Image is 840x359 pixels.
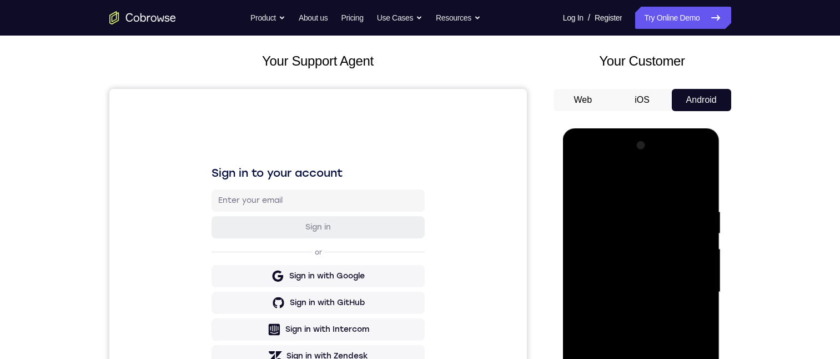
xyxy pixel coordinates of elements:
[177,262,259,273] div: Sign in with Zendesk
[612,89,672,111] button: iOS
[102,256,315,278] button: Sign in with Zendesk
[672,89,731,111] button: Android
[554,89,613,111] button: Web
[595,7,622,29] a: Register
[250,7,285,29] button: Product
[109,11,176,24] a: Go to the home page
[299,7,328,29] a: About us
[102,230,315,252] button: Sign in with Intercom
[176,235,260,246] div: Sign in with Intercom
[102,176,315,198] button: Sign in with Google
[635,7,731,29] a: Try Online Demo
[102,203,315,225] button: Sign in with GitHub
[554,51,731,71] h2: Your Customer
[563,7,584,29] a: Log In
[102,287,315,296] p: Don't have an account?
[436,7,481,29] button: Resources
[203,159,215,168] p: or
[341,7,363,29] a: Pricing
[180,208,255,220] div: Sign in with GitHub
[188,288,266,296] a: Create a new account
[588,11,590,24] span: /
[109,51,527,71] h2: Your Support Agent
[377,7,422,29] button: Use Cases
[180,182,255,193] div: Sign in with Google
